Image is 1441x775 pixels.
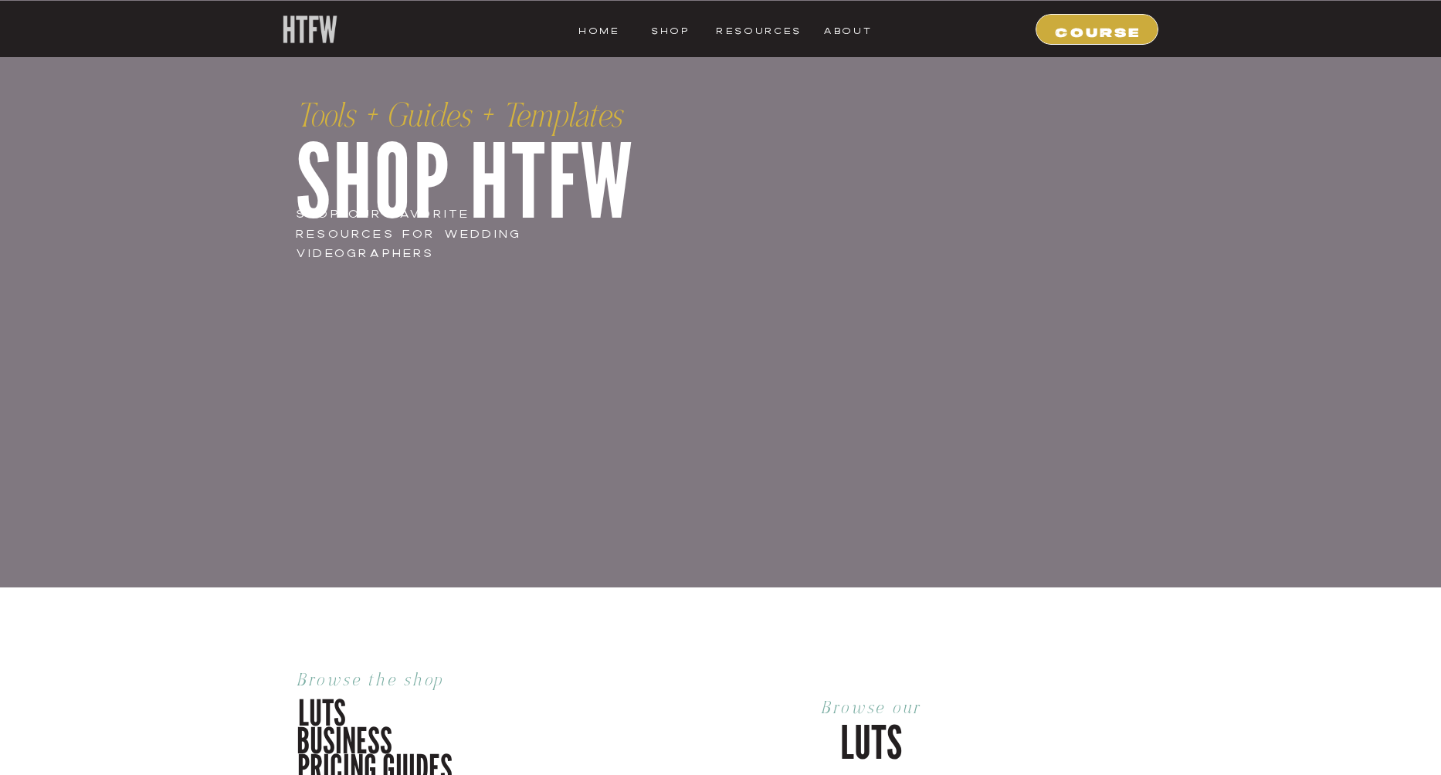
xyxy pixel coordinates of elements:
p: Browse the shop [297,669,531,688]
a: pricing guides [297,743,495,775]
p: shop our favorite resources for wedding videographers [296,204,543,235]
a: luts [298,688,455,720]
p: Tools + Guides + Templates [296,98,697,127]
a: resources [716,22,788,36]
a: HOME [578,22,611,36]
h1: Shop HTFW [296,108,710,197]
a: ABOUT [823,22,863,36]
p: LUTS [627,709,1115,754]
a: business resources [297,716,476,748]
a: shop [640,22,701,36]
p: Browse our [627,697,1115,716]
a: COURSE [1046,22,1151,36]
